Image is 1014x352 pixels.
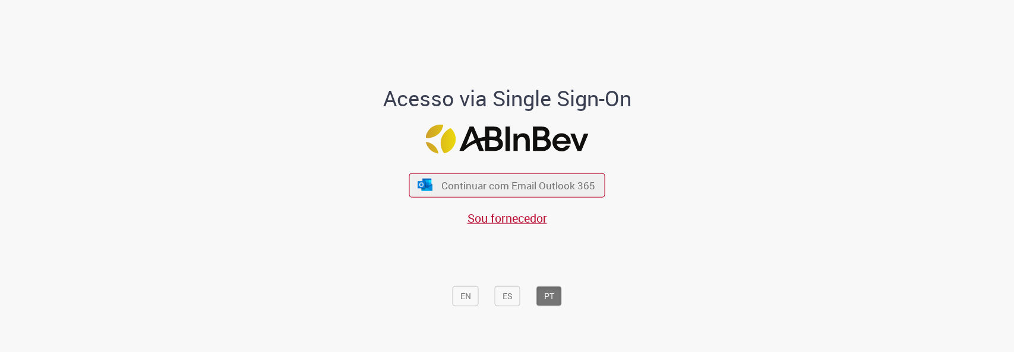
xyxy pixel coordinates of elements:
img: Logo ABInBev [426,125,589,154]
h1: Acesso via Single Sign-On [342,87,672,110]
button: ES [495,286,520,306]
button: ícone Azure/Microsoft 360 Continuar com Email Outlook 365 [409,173,605,197]
a: Sou fornecedor [467,210,547,226]
button: EN [453,286,479,306]
button: PT [536,286,562,306]
span: Continuar com Email Outlook 365 [441,179,595,192]
img: ícone Azure/Microsoft 360 [416,179,433,191]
